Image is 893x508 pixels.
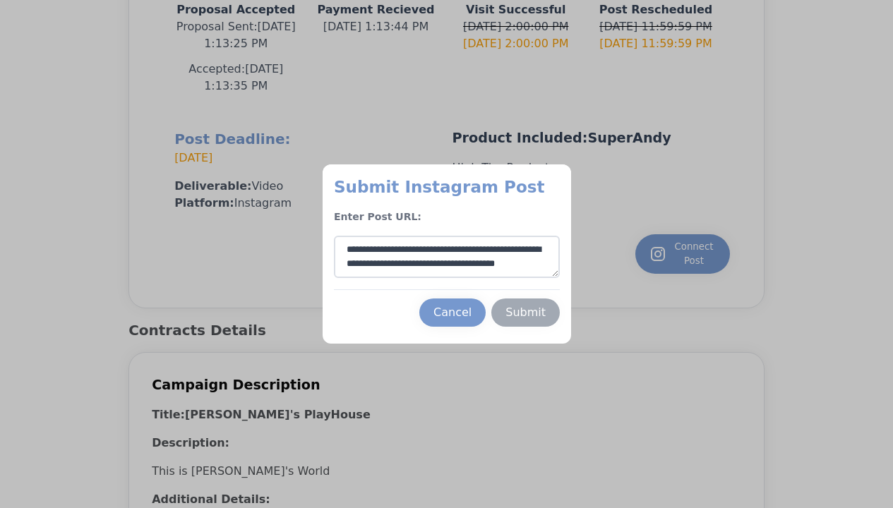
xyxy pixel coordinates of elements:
[433,304,472,321] div: Cancel
[419,298,486,327] button: Cancel
[334,176,560,198] p: Submit Instagram Post
[491,298,560,327] button: Submit
[505,304,546,321] div: Submit
[334,210,560,224] h4: Enter Post URL:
